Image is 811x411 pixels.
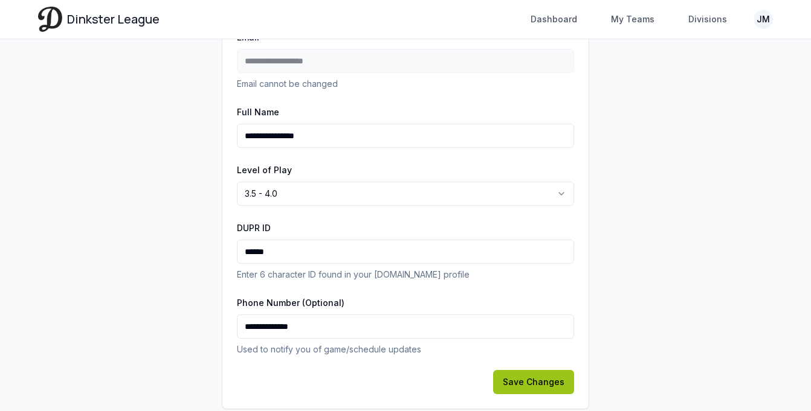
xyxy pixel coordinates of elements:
[681,8,734,30] a: Divisions
[237,269,574,281] p: Enter 6 character ID found in your [DOMAIN_NAME] profile
[237,223,271,233] label: DUPR ID
[754,10,773,29] button: JM
[38,7,160,31] a: Dinkster League
[237,343,574,355] p: Used to notify you of game/schedule updates
[38,7,62,31] img: Dinkster
[237,165,292,175] label: Level of Play
[604,8,662,30] a: My Teams
[523,8,584,30] a: Dashboard
[67,11,160,28] span: Dinkster League
[237,107,279,117] label: Full Name
[237,298,344,308] label: Phone Number (Optional)
[237,78,574,90] p: Email cannot be changed
[493,370,574,394] button: Save Changes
